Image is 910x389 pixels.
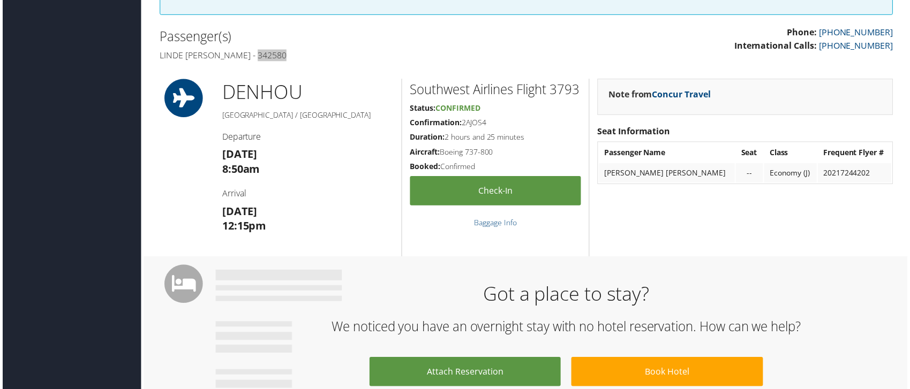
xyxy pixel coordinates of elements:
strong: 12:15pm [221,220,265,234]
a: Baggage Info [474,219,517,229]
a: [PHONE_NUMBER] [821,40,896,52]
strong: Phone: [789,26,819,38]
h4: Departure [221,132,393,143]
strong: International Calls: [736,40,819,52]
strong: Booked: [410,162,440,172]
th: Seat [738,144,765,163]
strong: Confirmation: [410,118,462,128]
strong: [DATE] [221,205,256,219]
strong: [DATE] [221,148,256,162]
a: Check-in [410,177,582,207]
strong: Aircraft: [410,148,440,158]
h5: Boeing 737-800 [410,148,582,158]
a: Book Hotel [572,359,764,388]
a: Attach Reservation [369,359,561,388]
strong: Status: [410,103,435,113]
h4: Linde [PERSON_NAME] - 342580 [158,50,519,62]
th: Class [766,144,819,163]
h5: 2AJOS4 [410,118,582,128]
h2: Southwest Airlines Flight 3793 [410,81,582,99]
h1: DEN HOU [221,79,393,106]
h5: 2 hours and 25 minutes [410,133,582,143]
h5: [GEOGRAPHIC_DATA] / [GEOGRAPHIC_DATA] [221,110,393,121]
th: Frequent Flyer # [820,144,894,163]
h5: Confirmed [410,162,582,173]
strong: Duration: [410,133,445,143]
a: [PHONE_NUMBER] [821,26,896,38]
h4: Arrival [221,188,393,200]
th: Passenger Name [600,144,736,163]
td: 20217244202 [820,164,894,184]
strong: Note from [610,89,712,101]
span: Confirmed [435,103,480,113]
strong: Seat Information [598,126,672,138]
a: Concur Travel [653,89,712,101]
strong: 8:50am [221,163,259,177]
td: Economy (J) [766,164,819,184]
h2: Passenger(s) [158,27,519,45]
td: [PERSON_NAME] [PERSON_NAME] [600,164,736,184]
div: -- [743,169,759,179]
